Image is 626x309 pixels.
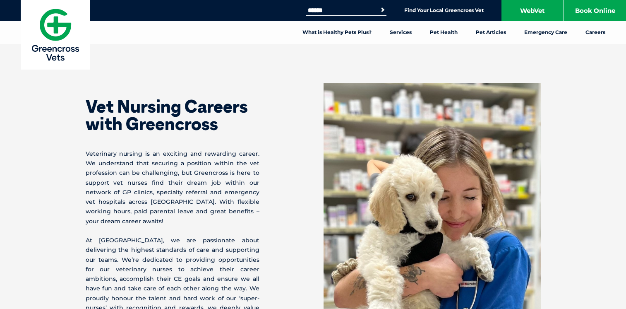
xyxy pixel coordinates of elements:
a: Pet Articles [467,21,515,44]
h2: Vet Nursing Careers with Greencross [86,98,259,133]
a: Careers [576,21,614,44]
button: Search [379,6,387,14]
a: Pet Health [421,21,467,44]
p: Veterinary nursing is an exciting and rewarding career. We understand that securing a position wi... [86,149,259,226]
a: Services [381,21,421,44]
a: What is Healthy Pets Plus? [293,21,381,44]
a: Find Your Local Greencross Vet [404,7,484,14]
a: Emergency Care [515,21,576,44]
